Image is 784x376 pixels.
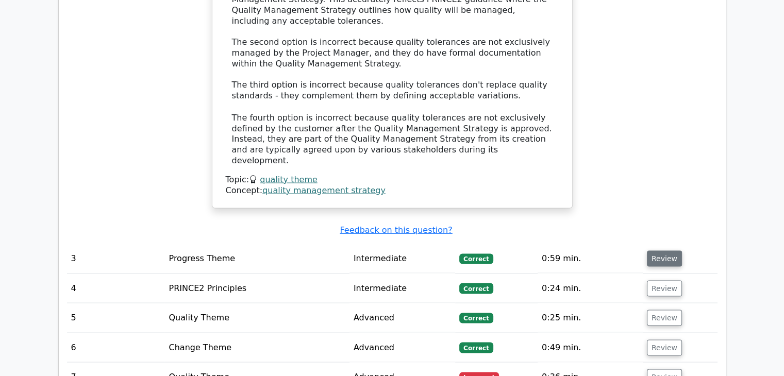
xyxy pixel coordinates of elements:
td: PRINCE2 Principles [164,274,349,303]
span: Correct [459,313,493,323]
td: Progress Theme [164,244,349,273]
a: quality management strategy [262,185,386,195]
td: 0:24 min. [538,274,643,303]
td: Quality Theme [164,303,349,332]
td: 5 [67,303,165,332]
button: Review [647,250,682,266]
div: Concept: [226,185,559,196]
td: Advanced [349,303,455,332]
td: 3 [67,244,165,273]
td: Intermediate [349,244,455,273]
td: 6 [67,333,165,362]
span: Correct [459,253,493,264]
a: quality theme [260,174,318,184]
td: Change Theme [164,333,349,362]
span: Correct [459,342,493,352]
td: 0:25 min. [538,303,643,332]
td: 0:59 min. [538,244,643,273]
td: Intermediate [349,274,455,303]
div: Topic: [226,174,559,185]
span: Correct [459,283,493,293]
td: Advanced [349,333,455,362]
button: Review [647,310,682,326]
button: Review [647,339,682,355]
button: Review [647,280,682,296]
td: 0:49 min. [538,333,643,362]
a: Feedback on this question? [340,225,452,234]
td: 4 [67,274,165,303]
